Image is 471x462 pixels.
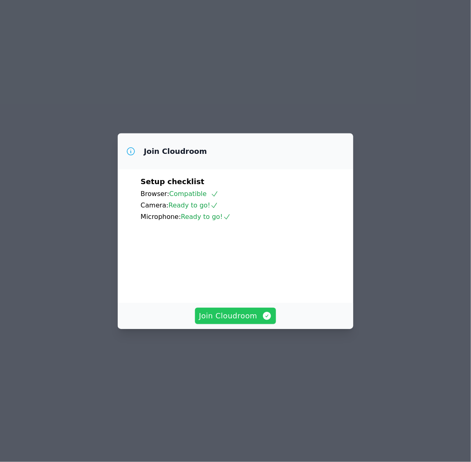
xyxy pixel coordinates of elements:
[144,146,207,156] h3: Join Cloudroom
[199,310,272,322] span: Join Cloudroom
[195,308,276,324] button: Join Cloudroom
[168,201,218,209] span: Ready to go!
[141,190,169,198] span: Browser:
[141,177,204,186] span: Setup checklist
[169,190,219,198] span: Compatible
[141,213,181,221] span: Microphone:
[181,213,231,221] span: Ready to go!
[141,201,168,209] span: Camera:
